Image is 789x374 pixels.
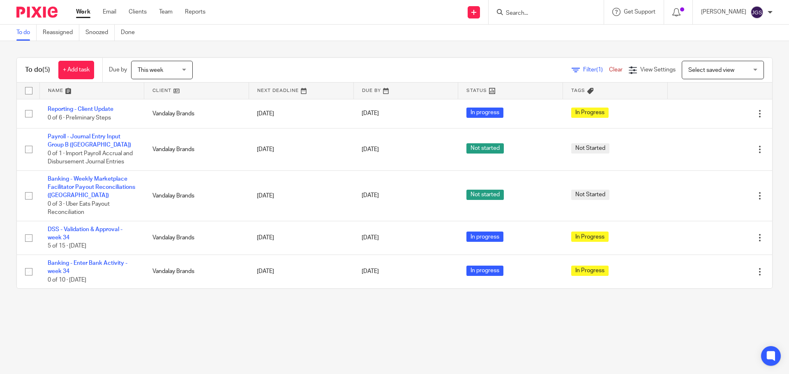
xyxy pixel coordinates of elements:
[138,67,163,73] span: This week
[48,151,133,165] span: 0 of 1 · Import Payroll Accrual and Disbursement Journal Entries
[362,235,379,241] span: [DATE]
[466,108,503,118] span: In progress
[466,143,504,154] span: Not started
[43,25,79,41] a: Reassigned
[583,67,609,73] span: Filter
[16,25,37,41] a: To do
[249,128,353,170] td: [DATE]
[571,232,609,242] span: In Progress
[249,221,353,255] td: [DATE]
[109,66,127,74] p: Due by
[48,260,127,274] a: Banking - Enter Bank Activity - week 34
[362,269,379,275] span: [DATE]
[249,170,353,221] td: [DATE]
[48,106,113,112] a: Reporting - Client Update
[48,201,110,216] span: 0 of 3 · Uber Eats Payout Reconciliation
[48,176,135,199] a: Banking - Weekly Marketplace Facilitator Payout Reconciliations ([GEOGRAPHIC_DATA])
[571,190,609,200] span: Not Started
[48,277,86,283] span: 0 of 10 · [DATE]
[362,147,379,152] span: [DATE]
[159,8,173,16] a: Team
[58,61,94,79] a: + Add task
[42,67,50,73] span: (5)
[48,115,111,121] span: 0 of 6 · Preliminary Steps
[609,67,623,73] a: Clear
[48,227,122,241] a: DSS - Validation & Approval - week 34
[640,67,676,73] span: View Settings
[121,25,141,41] a: Done
[129,8,147,16] a: Clients
[571,108,609,118] span: In Progress
[185,8,205,16] a: Reports
[596,67,603,73] span: (1)
[571,266,609,276] span: In Progress
[688,67,734,73] span: Select saved view
[144,99,249,128] td: Vandalay Brands
[505,10,579,17] input: Search
[103,8,116,16] a: Email
[624,9,655,15] span: Get Support
[85,25,115,41] a: Snoozed
[750,6,764,19] img: svg%3E
[249,255,353,289] td: [DATE]
[466,232,503,242] span: In progress
[362,111,379,117] span: [DATE]
[144,255,249,289] td: Vandalay Brands
[466,266,503,276] span: In progress
[571,143,609,154] span: Not Started
[25,66,50,74] h1: To do
[144,170,249,221] td: Vandalay Brands
[76,8,90,16] a: Work
[48,243,86,249] span: 5 of 15 · [DATE]
[701,8,746,16] p: [PERSON_NAME]
[48,134,131,148] a: Payroll - Journal Entry Input Group B ([GEOGRAPHIC_DATA])
[144,128,249,170] td: Vandalay Brands
[249,99,353,128] td: [DATE]
[144,221,249,255] td: Vandalay Brands
[571,88,585,93] span: Tags
[362,193,379,199] span: [DATE]
[16,7,58,18] img: Pixie
[466,190,504,200] span: Not started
